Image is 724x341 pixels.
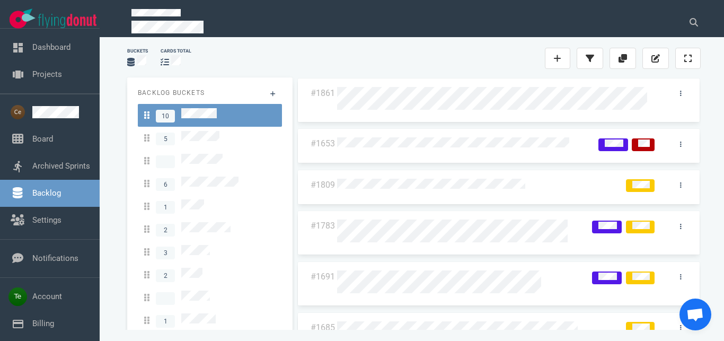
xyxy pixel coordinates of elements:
[32,42,70,52] a: Dashboard
[311,138,335,148] a: #1653
[138,241,282,264] a: 3
[156,315,175,328] span: 1
[156,269,175,282] span: 2
[138,195,282,218] a: 1
[161,48,191,55] div: cards total
[32,215,61,225] a: Settings
[32,253,78,263] a: Notifications
[156,133,175,145] span: 5
[311,221,335,231] a: #1783
[32,188,61,198] a: Backlog
[32,292,62,301] a: Account
[679,299,711,330] div: Chat abierto
[32,161,90,171] a: Archived Sprints
[311,88,335,98] a: #1861
[311,180,335,190] a: #1809
[311,272,335,282] a: #1691
[138,309,282,332] a: 1
[138,264,282,286] a: 2
[156,224,175,237] span: 2
[156,110,175,123] span: 10
[138,88,282,98] p: Backlog Buckets
[38,14,96,28] img: Flying Donut text logo
[32,134,53,144] a: Board
[32,69,62,79] a: Projects
[156,201,175,214] span: 1
[138,104,282,127] a: 10
[138,218,282,241] a: 2
[32,319,54,328] a: Billing
[127,48,148,55] div: Buckets
[156,178,175,191] span: 6
[138,172,282,195] a: 6
[156,247,175,259] span: 3
[138,127,282,150] a: 5
[311,322,335,333] a: #1685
